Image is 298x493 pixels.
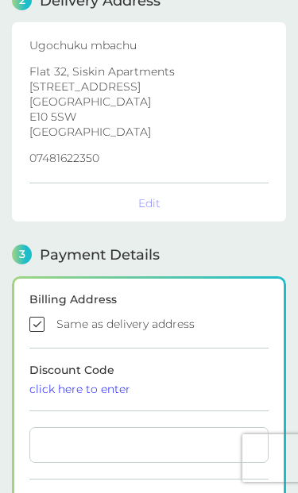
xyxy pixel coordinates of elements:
p: Flat 32, Siskin Apartments [29,66,269,77]
span: Discount Code [29,363,269,395]
span: 3 [12,245,32,264]
div: Billing Address [29,294,269,305]
div: click here to enter [29,383,269,395]
button: Edit [138,196,161,210]
iframe: Secure card payment input frame [36,438,262,452]
p: [STREET_ADDRESS] [29,81,269,92]
p: E10 5SW [29,111,269,122]
p: [GEOGRAPHIC_DATA] [29,126,269,137]
span: Payment Details [40,248,160,262]
p: Ugochuku mbachu [29,40,269,51]
p: [GEOGRAPHIC_DATA] [29,96,269,107]
p: 07481622350 [29,152,269,164]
